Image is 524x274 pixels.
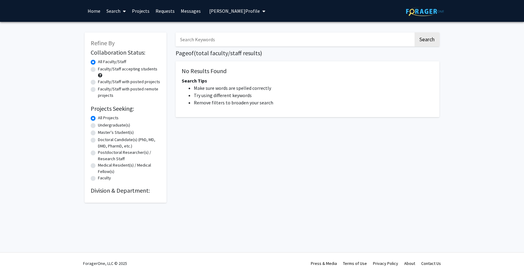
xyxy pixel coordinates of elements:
span: [PERSON_NAME] Profile [209,8,260,14]
a: Terms of Use [343,261,367,266]
a: Press & Media [311,261,337,266]
label: Undergraduate(s) [98,122,130,128]
h2: Division & Department: [91,187,160,194]
h2: Collaboration Status: [91,49,160,56]
a: About [404,261,415,266]
label: Faculty/Staff with posted projects [98,79,160,85]
label: All Faculty/Staff [98,59,126,65]
input: Search Keywords [176,32,414,46]
label: Master's Student(s) [98,129,134,136]
label: All Projects [98,115,119,121]
a: Projects [129,0,153,22]
label: Faculty/Staff with posted remote projects [98,86,160,99]
img: ForagerOne Logo [406,7,444,16]
h5: No Results Found [182,67,433,75]
label: Doctoral Candidate(s) (PhD, MD, DMD, PharmD, etc.) [98,137,160,149]
a: Search [103,0,129,22]
a: Messages [178,0,204,22]
nav: Page navigation [176,123,439,137]
label: Medical Resident(s) / Medical Fellow(s) [98,162,160,175]
h2: Projects Seeking: [91,105,160,112]
label: Faculty/Staff accepting students [98,66,157,72]
div: ForagerOne, LLC © 2025 [83,253,127,274]
button: Search [415,32,439,46]
label: Faculty [98,175,111,181]
label: Postdoctoral Researcher(s) / Research Staff [98,149,160,162]
span: Refine By [91,39,115,47]
a: Privacy Policy [373,261,398,266]
h1: Page of ( total faculty/staff results) [176,49,439,57]
li: Try using different keywords [194,92,433,99]
a: Requests [153,0,178,22]
li: Remove filters to broaden your search [194,99,433,106]
li: Make sure words are spelled correctly [194,84,433,92]
a: Contact Us [421,261,441,266]
a: Home [85,0,103,22]
span: Search Tips [182,78,207,84]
